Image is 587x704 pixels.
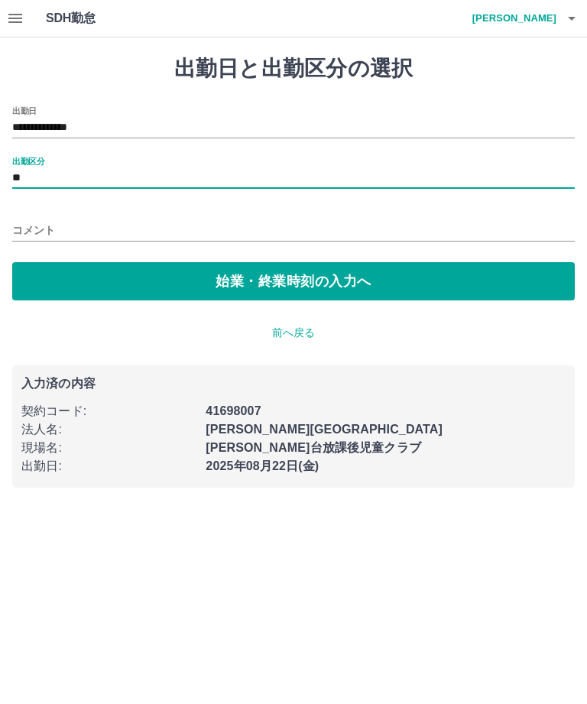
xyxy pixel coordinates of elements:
b: [PERSON_NAME][GEOGRAPHIC_DATA] [206,423,443,436]
h1: 出勤日と出勤区分の選択 [12,56,575,82]
p: 前へ戻る [12,325,575,341]
button: 始業・終業時刻の入力へ [12,262,575,300]
p: 入力済の内容 [21,378,566,390]
b: 41698007 [206,404,261,417]
p: 現場名 : [21,439,196,457]
label: 出勤日 [12,105,37,116]
b: [PERSON_NAME]台放課後児童クラブ [206,441,421,454]
p: 契約コード : [21,402,196,420]
b: 2025年08月22日(金) [206,459,319,472]
p: 出勤日 : [21,457,196,475]
label: 出勤区分 [12,155,44,167]
p: 法人名 : [21,420,196,439]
